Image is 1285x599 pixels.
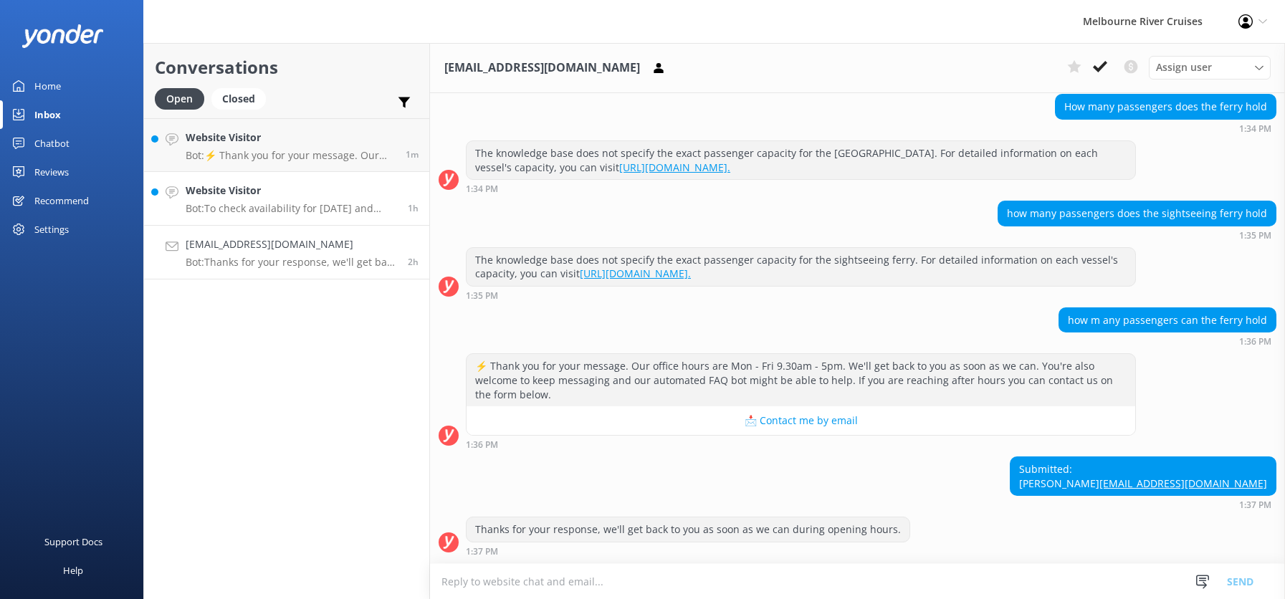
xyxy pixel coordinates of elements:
strong: 1:37 PM [466,547,498,556]
a: [EMAIL_ADDRESS][DOMAIN_NAME] [1099,476,1267,490]
div: Thanks for your response, we'll get back to you as soon as we can during opening hours. [467,517,909,542]
div: Chatbot [34,129,70,158]
div: how m any passengers can the ferry hold [1059,308,1276,332]
strong: 1:35 PM [1239,231,1271,240]
div: Reviews [34,158,69,186]
h3: [EMAIL_ADDRESS][DOMAIN_NAME] [444,59,640,77]
div: Inbox [34,100,61,129]
div: Home [34,72,61,100]
div: Closed [211,88,266,110]
strong: 1:36 PM [466,441,498,449]
a: [URL][DOMAIN_NAME]. [619,160,730,174]
strong: 1:34 PM [466,185,498,193]
div: Sep 25 2025 01:34pm (UTC +10:00) Australia/Sydney [1055,123,1276,133]
div: Support Docs [44,527,102,556]
a: Website VisitorBot:To check availability for [DATE] and make a booking, please visit: [URL][DOMAI... [144,172,429,226]
span: Assign user [1156,59,1212,75]
div: Sep 25 2025 01:34pm (UTC +10:00) Australia/Sydney [466,183,1136,193]
div: How many passengers does the ferry hold [1056,95,1276,119]
strong: 1:34 PM [1239,125,1271,133]
p: Bot: To check availability for [DATE] and make a booking, please visit: [URL][DOMAIN_NAME]. [186,202,397,215]
div: Sep 25 2025 01:37pm (UTC +10:00) Australia/Sydney [1010,499,1276,509]
div: Open [155,88,204,110]
strong: 1:36 PM [1239,337,1271,346]
div: Help [63,556,83,585]
p: Bot: Thanks for your response, we'll get back to you as soon as we can during opening hours. [186,256,397,269]
strong: 1:35 PM [466,292,498,300]
div: Settings [34,215,69,244]
div: Recommend [34,186,89,215]
a: [URL][DOMAIN_NAME]. [580,267,691,280]
strong: 1:37 PM [1239,501,1271,509]
span: Sep 25 2025 01:37pm (UTC +10:00) Australia/Sydney [408,256,419,268]
img: yonder-white-logo.png [22,24,104,48]
div: Submitted: [PERSON_NAME] [1011,457,1276,495]
div: how many passengers does the sightseeing ferry hold [998,201,1276,226]
div: Sep 25 2025 01:35pm (UTC +10:00) Australia/Sydney [998,230,1276,240]
a: Closed [211,90,273,106]
div: Sep 25 2025 01:37pm (UTC +10:00) Australia/Sydney [466,546,910,556]
h4: Website Visitor [186,183,397,198]
div: Assign User [1149,56,1271,79]
div: Sep 25 2025 01:36pm (UTC +10:00) Australia/Sydney [1059,336,1276,346]
span: Sep 25 2025 02:30pm (UTC +10:00) Australia/Sydney [408,202,419,214]
div: Sep 25 2025 01:35pm (UTC +10:00) Australia/Sydney [466,290,1136,300]
h4: [EMAIL_ADDRESS][DOMAIN_NAME] [186,236,397,252]
span: Sep 25 2025 03:55pm (UTC +10:00) Australia/Sydney [406,148,419,160]
div: The knowledge base does not specify the exact passenger capacity for the sightseeing ferry. For d... [467,248,1135,286]
h4: Website Visitor [186,130,395,145]
h2: Conversations [155,54,419,81]
div: Sep 25 2025 01:36pm (UTC +10:00) Australia/Sydney [466,439,1136,449]
p: Bot: ⚡ Thank you for your message. Our office hours are Mon - Fri 9.30am - 5pm. We'll get back to... [186,149,395,162]
div: The knowledge base does not specify the exact passenger capacity for the [GEOGRAPHIC_DATA]. For d... [467,141,1135,179]
a: Open [155,90,211,106]
a: Website VisitorBot:⚡ Thank you for your message. Our office hours are Mon - Fri 9.30am - 5pm. We'... [144,118,429,172]
a: [EMAIL_ADDRESS][DOMAIN_NAME]Bot:Thanks for your response, we'll get back to you as soon as we can... [144,226,429,279]
div: ⚡ Thank you for your message. Our office hours are Mon - Fri 9.30am - 5pm. We'll get back to you ... [467,354,1135,406]
button: 📩 Contact me by email [467,406,1135,435]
